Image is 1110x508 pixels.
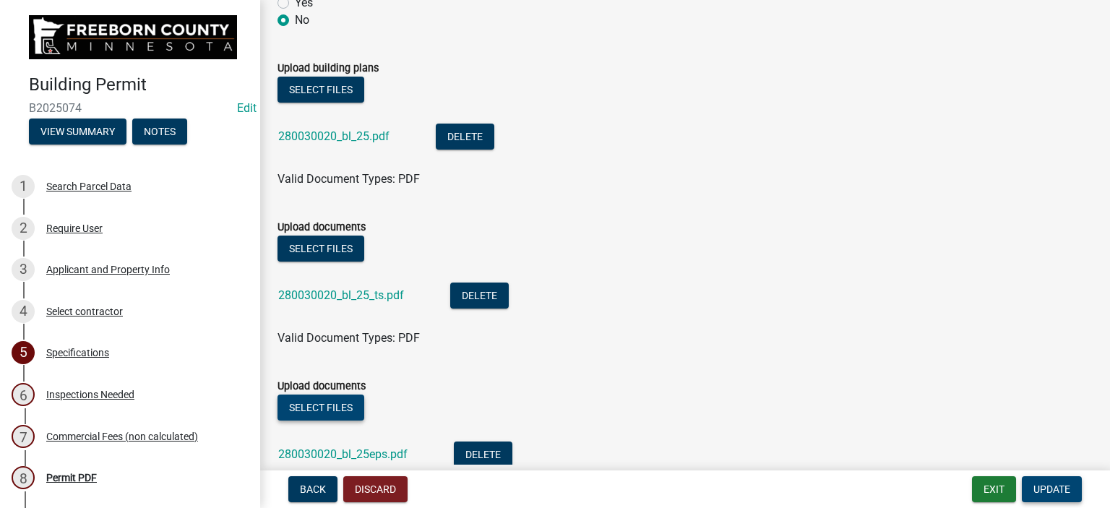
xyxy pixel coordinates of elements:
[277,236,364,262] button: Select files
[29,119,126,145] button: View Summary
[300,483,326,495] span: Back
[450,290,509,303] wm-modal-confirm: Delete Document
[12,300,35,323] div: 4
[46,473,97,483] div: Permit PDF
[278,129,390,143] a: 280030020_bl_25.pdf
[29,126,126,138] wm-modal-confirm: Summary
[277,77,364,103] button: Select files
[46,431,198,442] div: Commercial Fees (non calculated)
[29,15,237,59] img: Freeborn County, Minnesota
[29,101,231,115] span: B2025074
[972,476,1016,502] button: Exit
[12,258,35,281] div: 3
[436,124,494,150] button: Delete
[12,466,35,489] div: 8
[278,447,408,461] a: 280030020_bl_25eps.pdf
[277,331,420,345] span: Valid Document Types: PDF
[46,223,103,233] div: Require User
[46,306,123,317] div: Select contractor
[277,64,379,74] label: Upload building plans
[295,12,309,29] label: No
[12,425,35,448] div: 7
[12,217,35,240] div: 2
[454,449,512,462] wm-modal-confirm: Delete Document
[132,119,187,145] button: Notes
[277,223,366,233] label: Upload documents
[46,181,132,191] div: Search Parcel Data
[132,126,187,138] wm-modal-confirm: Notes
[237,101,257,115] a: Edit
[1022,476,1082,502] button: Update
[12,341,35,364] div: 5
[12,175,35,198] div: 1
[436,131,494,145] wm-modal-confirm: Delete Document
[277,395,364,421] button: Select files
[12,383,35,406] div: 6
[277,172,420,186] span: Valid Document Types: PDF
[278,288,404,302] a: 280030020_bl_25_ts.pdf
[288,476,337,502] button: Back
[46,348,109,358] div: Specifications
[46,389,134,400] div: Inspections Needed
[1033,483,1070,495] span: Update
[277,382,366,392] label: Upload documents
[343,476,408,502] button: Discard
[46,264,170,275] div: Applicant and Property Info
[450,283,509,309] button: Delete
[29,74,249,95] h4: Building Permit
[454,442,512,468] button: Delete
[237,101,257,115] wm-modal-confirm: Edit Application Number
